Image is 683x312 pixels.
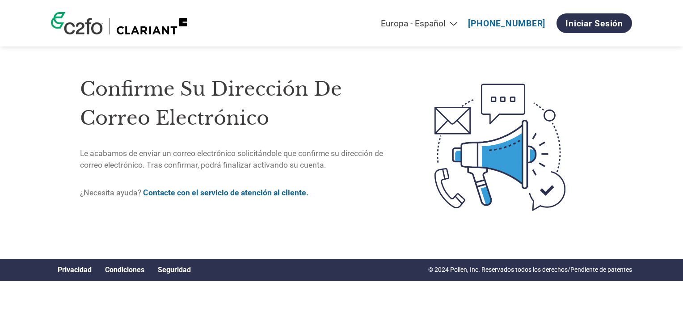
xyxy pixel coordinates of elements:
[58,266,92,274] a: Privacidad
[105,266,144,274] a: Condiciones
[428,265,632,274] p: © 2024 Pollen, Inc. Reservados todos los derechos/Pendiente de patentes
[51,12,103,34] img: c2fo logo
[468,18,545,29] a: [PHONE_NUMBER]
[80,187,397,198] p: ¿Necesita ayuda?
[80,148,397,171] p: Le acabamos de enviar un correo electrónico solicitándole que confirme su dirección de correo ele...
[397,67,603,227] img: open-email
[143,188,308,197] a: Contacte con el servicio de atención al cliente.
[117,18,187,34] img: Clariant
[80,75,397,132] h1: Confirme su dirección de correo electrónico
[557,13,632,33] a: Iniciar sesión
[158,266,191,274] a: Seguridad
